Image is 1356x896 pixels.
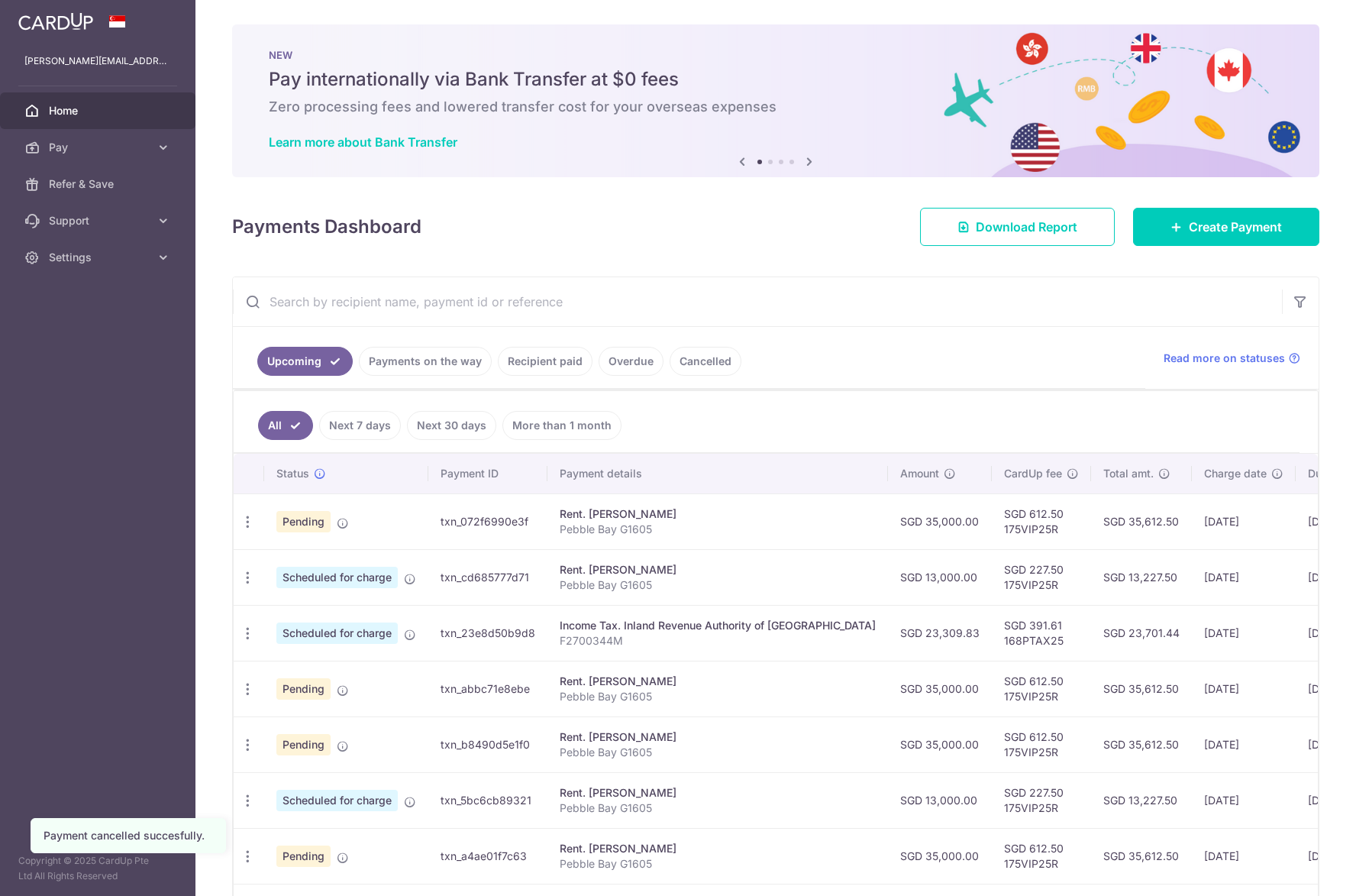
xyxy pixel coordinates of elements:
[1192,772,1296,828] td: [DATE]
[502,411,621,440] a: More than 1 month
[1192,605,1296,661] td: [DATE]
[560,729,876,745] div: Rent. [PERSON_NAME]
[49,250,150,265] span: Settings
[560,674,876,689] div: Rent. [PERSON_NAME]
[992,716,1091,772] td: SGD 612.50 175VIP25R
[276,567,398,588] span: Scheduled for charge
[560,522,876,537] p: Pebble Bay G1605
[547,454,888,493] th: Payment details
[1091,605,1192,661] td: SGD 23,701.44
[560,618,876,633] div: Income Tax. Inland Revenue Authority of [GEOGRAPHIC_DATA]
[1164,351,1285,366] span: Read more on statuses
[560,841,876,856] div: Rent. [PERSON_NAME]
[888,549,992,605] td: SGD 13,000.00
[498,347,592,376] a: Recipient paid
[319,411,401,440] a: Next 7 days
[1091,828,1192,884] td: SGD 35,612.50
[976,218,1077,236] span: Download Report
[1091,493,1192,549] td: SGD 35,612.50
[1091,549,1192,605] td: SGD 13,227.50
[888,661,992,716] td: SGD 35,000.00
[232,213,421,241] h4: Payments Dashboard
[44,828,213,843] div: Payment cancelled succesfully.
[24,53,171,69] p: [PERSON_NAME][EMAIL_ADDRESS][DOMAIN_NAME]
[269,98,1283,116] h6: Zero processing fees and lowered transfer cost for your overseas expenses
[49,140,150,155] span: Pay
[992,661,1091,716] td: SGD 612.50 175VIP25R
[428,661,547,716] td: txn_abbc71e8ebe
[359,347,492,376] a: Payments on the way
[269,49,1283,61] p: NEW
[560,562,876,577] div: Rent. [PERSON_NAME]
[269,67,1283,92] h5: Pay internationally via Bank Transfer at $0 fees
[560,633,876,649] p: F2700344M
[1192,493,1296,549] td: [DATE]
[888,828,992,884] td: SGD 35,000.00
[18,12,93,31] img: CardUp
[1133,208,1319,246] a: Create Payment
[428,828,547,884] td: txn_a4ae01f7c63
[560,785,876,801] div: Rent. [PERSON_NAME]
[257,347,353,376] a: Upcoming
[1091,772,1192,828] td: SGD 13,227.50
[888,772,992,828] td: SGD 13,000.00
[428,772,547,828] td: txn_5bc6cb89321
[269,134,457,150] a: Learn more about Bank Transfer
[428,549,547,605] td: txn_cd685777d71
[1308,466,1354,481] span: Due date
[49,103,150,118] span: Home
[276,790,398,811] span: Scheduled for charge
[276,466,309,481] span: Status
[560,506,876,522] div: Rent. [PERSON_NAME]
[1103,466,1154,481] span: Total amt.
[407,411,496,440] a: Next 30 days
[276,734,331,755] span: Pending
[560,856,876,872] p: Pebble Bay G1605
[276,511,331,532] span: Pending
[276,846,331,867] span: Pending
[232,24,1319,177] img: Bank transfer banner
[888,716,992,772] td: SGD 35,000.00
[1192,716,1296,772] td: [DATE]
[1091,716,1192,772] td: SGD 35,612.50
[888,605,992,661] td: SGD 23,309.83
[1091,661,1192,716] td: SGD 35,612.50
[1189,218,1282,236] span: Create Payment
[49,213,150,228] span: Support
[992,549,1091,605] td: SGD 227.50 175VIP25R
[258,411,313,440] a: All
[900,466,939,481] span: Amount
[1258,850,1341,888] iframe: Opens a widget where you can find more information
[1192,549,1296,605] td: [DATE]
[992,605,1091,661] td: SGD 391.61 168PTAX25
[49,176,150,192] span: Refer & Save
[428,605,547,661] td: txn_23e8d50b9d8
[276,623,398,644] span: Scheduled for charge
[560,577,876,593] p: Pebble Bay G1605
[888,493,992,549] td: SGD 35,000.00
[428,716,547,772] td: txn_b8490d5e1f0
[992,828,1091,884] td: SGD 612.50 175VIP25R
[1192,661,1296,716] td: [DATE]
[560,689,876,704] p: Pebble Bay G1605
[560,801,876,816] p: Pebble Bay G1605
[233,277,1282,326] input: Search by recipient name, payment id or reference
[276,678,331,700] span: Pending
[599,347,663,376] a: Overdue
[992,772,1091,828] td: SGD 227.50 175VIP25R
[670,347,741,376] a: Cancelled
[992,493,1091,549] td: SGD 612.50 175VIP25R
[1004,466,1062,481] span: CardUp fee
[428,493,547,549] td: txn_072f6990e3f
[428,454,547,493] th: Payment ID
[1164,351,1300,366] a: Read more on statuses
[1204,466,1267,481] span: Charge date
[560,745,876,760] p: Pebble Bay G1605
[920,208,1115,246] a: Download Report
[1192,828,1296,884] td: [DATE]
